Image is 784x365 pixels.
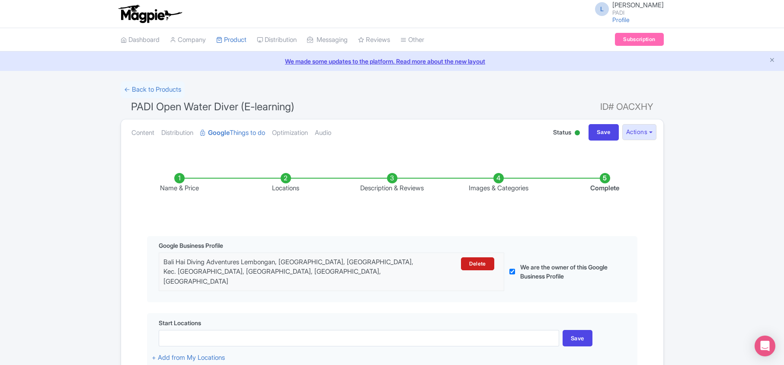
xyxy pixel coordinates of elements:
div: Active [573,127,582,140]
a: Messaging [307,28,348,52]
li: Locations [233,173,339,193]
small: PADI [612,10,664,16]
a: Product [216,28,246,52]
label: We are the owner of this Google Business Profile [520,263,616,281]
a: L [PERSON_NAME] PADI [590,2,664,16]
a: Delete [461,257,494,270]
a: + Add from My Locations [152,353,225,362]
div: Open Intercom Messenger [755,336,775,356]
button: Actions [622,124,656,140]
div: Bali Hai Diving Adventures Lembongan, [GEOGRAPHIC_DATA], [GEOGRAPHIC_DATA], Kec. [GEOGRAPHIC_DATA... [163,257,416,287]
a: Other [400,28,424,52]
a: Distribution [257,28,297,52]
a: ← Back to Products [121,81,185,98]
a: Audio [315,119,331,147]
input: Save [589,124,619,141]
a: Distribution [161,119,193,147]
li: Name & Price [126,173,233,193]
span: PADI Open Water Diver (E-learning) [131,100,294,113]
div: Save [563,330,592,346]
a: We made some updates to the platform. Read more about the new layout [5,57,779,66]
a: Content [131,119,154,147]
a: Dashboard [121,28,160,52]
li: Images & Categories [445,173,552,193]
a: Reviews [358,28,390,52]
img: logo-ab69f6fb50320c5b225c76a69d11143b.png [116,4,183,23]
a: Subscription [615,33,663,46]
span: [PERSON_NAME] [612,1,664,9]
strong: Google [208,128,230,138]
span: Status [553,128,571,137]
span: ID# OACXHY [600,98,653,115]
li: Complete [552,173,658,193]
a: Company [170,28,206,52]
span: Start Locations [159,318,201,327]
li: Description & Reviews [339,173,445,193]
a: Optimization [272,119,308,147]
button: Close announcement [769,56,775,66]
a: GoogleThings to do [200,119,265,147]
span: L [595,2,609,16]
a: Profile [612,16,630,23]
span: Google Business Profile [159,241,223,250]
